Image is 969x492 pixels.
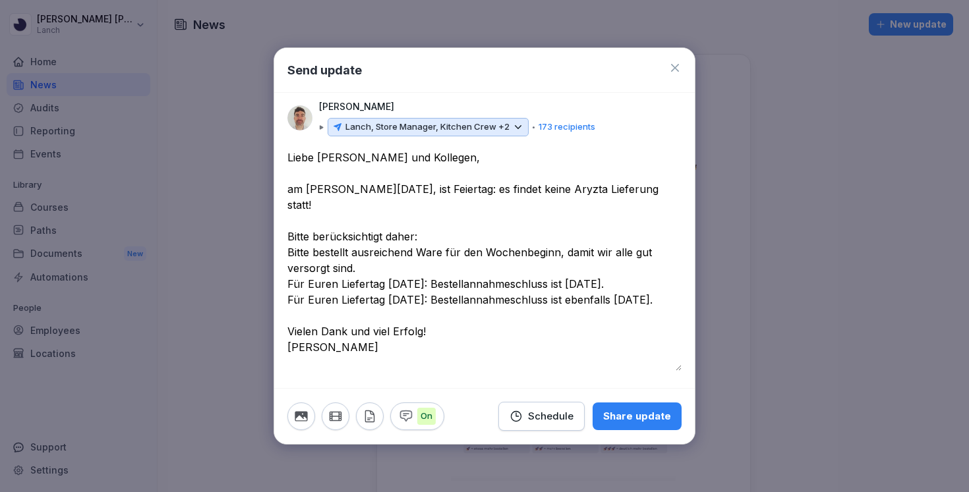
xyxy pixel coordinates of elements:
p: Lanch, Store Manager, Kitchen Crew +2 [345,121,510,134]
p: 173 recipients [539,121,595,134]
button: Schedule [498,402,585,431]
button: Share update [593,402,682,430]
h1: Send update [287,61,362,79]
p: On [417,408,436,425]
p: [PERSON_NAME] [319,99,394,114]
div: Share update [603,409,671,424]
div: Schedule [510,409,573,424]
img: t11hid2jppelx39d7ll7vo2q.png [287,105,312,130]
button: On [390,402,444,430]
